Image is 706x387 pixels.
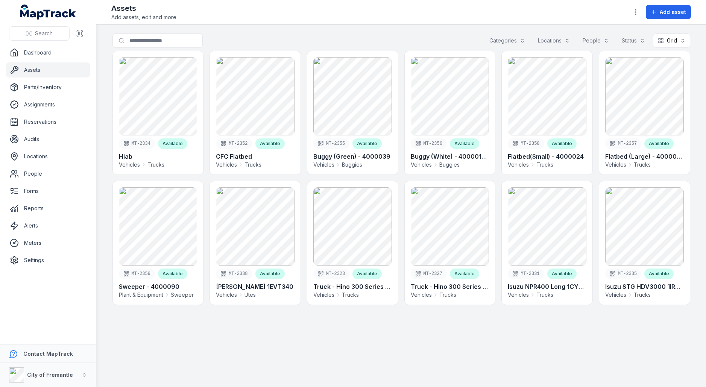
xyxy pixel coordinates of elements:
span: Add assets, edit and more. [111,14,178,21]
a: Settings [6,253,90,268]
a: Forms [6,184,90,199]
button: Search [9,26,70,41]
button: Add asset [646,5,691,19]
button: People [578,33,614,48]
button: Grid [653,33,690,48]
a: Alerts [6,218,90,233]
a: Dashboard [6,45,90,60]
a: Reservations [6,114,90,129]
a: Parts/Inventory [6,80,90,95]
span: Add asset [660,8,686,16]
h2: Assets [111,3,178,14]
a: People [6,166,90,181]
button: Status [617,33,650,48]
strong: Contact MapTrack [23,351,73,357]
a: Assignments [6,97,90,112]
a: Audits [6,132,90,147]
a: MapTrack [20,5,76,20]
span: Search [35,30,53,37]
strong: City of Fremantle [27,372,73,378]
a: Meters [6,235,90,250]
a: Reports [6,201,90,216]
a: Locations [6,149,90,164]
a: Assets [6,62,90,77]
